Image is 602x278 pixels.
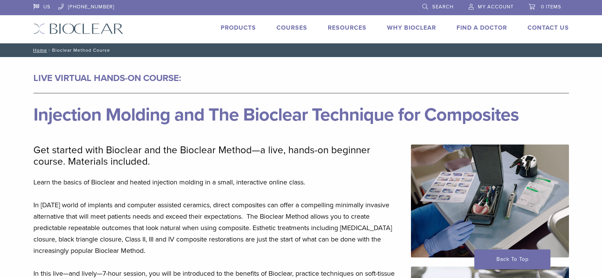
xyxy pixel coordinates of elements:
a: Home [31,48,47,53]
strong: LIVE VIRTUAL HANDS-ON COURSE: [33,73,181,84]
a: Products [221,24,256,32]
span: / [47,48,52,52]
img: Bioclear [33,23,123,34]
a: Courses [277,24,307,32]
a: Resources [328,24,367,32]
span: My Account [478,4,514,10]
a: Back To Top [474,249,550,269]
p: Get started with Bioclear and the Bioclear Method—a live, hands-on beginner course. Materials inc... [33,145,402,167]
a: Find A Doctor [457,24,507,32]
a: Contact Us [528,24,569,32]
span: 0 items [541,4,561,10]
a: Why Bioclear [387,24,436,32]
h1: Injection Molding and The Bioclear Technique for Composites [33,106,569,124]
span: Search [432,4,453,10]
nav: Bioclear Method Course [28,43,575,57]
